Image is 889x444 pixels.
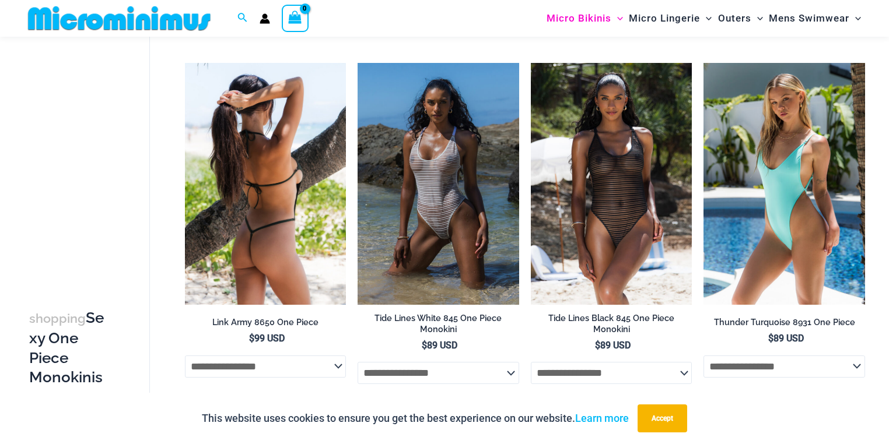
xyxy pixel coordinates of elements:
[575,412,629,424] a: Learn more
[718,3,751,33] span: Outers
[547,3,611,33] span: Micro Bikinis
[358,313,519,334] h2: Tide Lines White 845 One Piece Monokini
[185,63,346,305] a: Link Army 8650 One Piece 11Link Army 8650 One Piece 04Link Army 8650 One Piece 04
[23,5,215,31] img: MM SHOP LOGO FLAT
[185,63,346,305] img: Link Army 8650 One Piece 04
[422,340,457,351] bdi: 89 USD
[249,333,254,344] span: $
[531,313,692,334] h2: Tide Lines Black 845 One Piece Monokini
[237,11,248,26] a: Search icon link
[531,63,692,305] img: Tide Lines Black 845 One Piece Monokini 02
[358,63,519,305] a: Tide Lines White 845 One Piece Monokini 11Tide Lines White 845 One Piece Monokini 13Tide Lines Wh...
[595,340,631,351] bdi: 89 USD
[185,317,346,332] a: Link Army 8650 One Piece
[29,311,86,326] span: shopping
[358,313,519,339] a: Tide Lines White 845 One Piece Monokini
[768,333,804,344] bdi: 89 USD
[768,333,773,344] span: $
[700,3,712,33] span: Menu Toggle
[29,308,108,387] h3: Sexy One Piece Monokinis
[282,5,309,31] a: View Shopping Cart, empty
[629,3,700,33] span: Micro Lingerie
[544,3,626,33] a: Micro BikinisMenu ToggleMenu Toggle
[626,3,715,33] a: Micro LingerieMenu ToggleMenu Toggle
[751,3,763,33] span: Menu Toggle
[703,63,865,305] img: Thunder Turquoise 8931 One Piece 03
[849,3,861,33] span: Menu Toggle
[638,404,687,432] button: Accept
[703,317,865,332] a: Thunder Turquoise 8931 One Piece
[358,63,519,305] img: Tide Lines White 845 One Piece Monokini 11
[611,3,623,33] span: Menu Toggle
[422,340,427,351] span: $
[531,63,692,305] a: Tide Lines Black 845 One Piece Monokini 02Tide Lines Black 845 One Piece Monokini 05Tide Lines Bl...
[185,317,346,328] h2: Link Army 8650 One Piece
[249,333,285,344] bdi: 99 USD
[542,2,866,35] nav: Site Navigation
[769,3,849,33] span: Mens Swimwear
[29,39,134,272] iframe: TrustedSite Certified
[595,340,600,351] span: $
[766,3,864,33] a: Mens SwimwearMenu ToggleMenu Toggle
[202,410,629,427] p: This website uses cookies to ensure you get the best experience on our website.
[260,13,270,24] a: Account icon link
[703,317,865,328] h2: Thunder Turquoise 8931 One Piece
[715,3,766,33] a: OutersMenu ToggleMenu Toggle
[531,313,692,339] a: Tide Lines Black 845 One Piece Monokini
[703,63,865,305] a: Thunder Turquoise 8931 One Piece 03Thunder Turquoise 8931 One Piece 05Thunder Turquoise 8931 One ...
